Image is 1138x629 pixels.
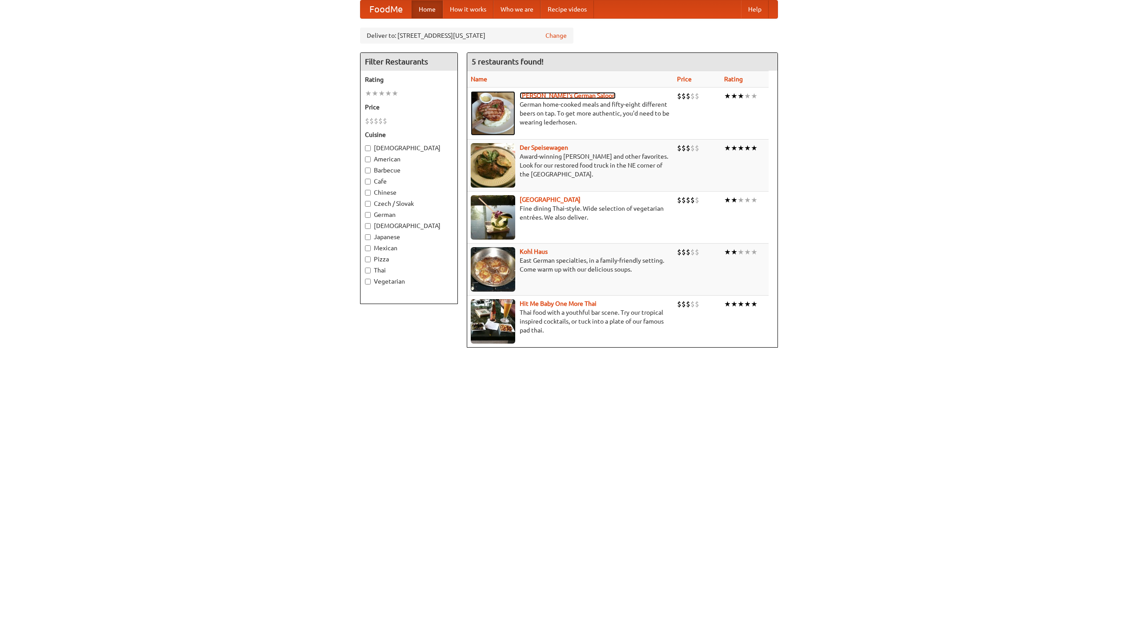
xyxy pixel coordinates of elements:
img: esthers.jpg [471,91,515,136]
li: $ [686,91,690,101]
li: ★ [724,195,731,205]
label: [DEMOGRAPHIC_DATA] [365,144,453,152]
li: ★ [737,195,744,205]
a: [GEOGRAPHIC_DATA] [520,196,581,203]
input: German [365,212,371,218]
li: ★ [737,247,744,257]
li: ★ [737,299,744,309]
div: Deliver to: [STREET_ADDRESS][US_STATE] [360,28,573,44]
input: Thai [365,268,371,273]
a: Help [741,0,769,18]
li: $ [695,143,699,153]
input: Barbecue [365,168,371,173]
li: ★ [731,91,737,101]
li: $ [681,247,686,257]
label: Chinese [365,188,453,197]
li: $ [369,116,374,126]
li: ★ [731,299,737,309]
a: Change [545,31,567,40]
input: Czech / Slovak [365,201,371,207]
a: Price [677,76,692,83]
li: $ [681,91,686,101]
li: $ [686,195,690,205]
b: [PERSON_NAME]'s German Saloon [520,92,616,99]
li: ★ [365,88,372,98]
a: Hit Me Baby One More Thai [520,300,597,307]
input: Japanese [365,234,371,240]
li: $ [383,116,387,126]
li: ★ [751,299,757,309]
li: $ [690,195,695,205]
li: $ [677,247,681,257]
li: $ [677,195,681,205]
p: East German specialties, in a family-friendly setting. Come warm up with our delicious soups. [471,256,670,274]
li: ★ [724,143,731,153]
li: $ [677,143,681,153]
h5: Cuisine [365,130,453,139]
li: $ [695,195,699,205]
li: $ [686,299,690,309]
li: ★ [751,91,757,101]
li: $ [690,299,695,309]
li: ★ [744,299,751,309]
label: Cafe [365,177,453,186]
h4: Filter Restaurants [361,53,457,71]
li: $ [686,247,690,257]
li: ★ [724,299,731,309]
li: ★ [731,143,737,153]
li: $ [690,143,695,153]
li: ★ [724,247,731,257]
input: American [365,156,371,162]
input: Chinese [365,190,371,196]
input: [DEMOGRAPHIC_DATA] [365,145,371,151]
li: $ [365,116,369,126]
p: Thai food with a youthful bar scene. Try our tropical inspired cocktails, or tuck into a plate of... [471,308,670,335]
img: satay.jpg [471,195,515,240]
a: FoodMe [361,0,412,18]
a: How it works [443,0,493,18]
input: Cafe [365,179,371,184]
li: ★ [385,88,392,98]
li: $ [695,91,699,101]
p: German home-cooked meals and fifty-eight different beers on tap. To get more authentic, you'd nee... [471,100,670,127]
h5: Rating [365,75,453,84]
ng-pluralize: 5 restaurants found! [472,57,544,66]
img: babythai.jpg [471,299,515,344]
label: Japanese [365,232,453,241]
li: ★ [751,195,757,205]
a: Who we are [493,0,541,18]
input: Pizza [365,256,371,262]
a: Der Speisewagen [520,144,568,151]
label: Barbecue [365,166,453,175]
li: $ [378,116,383,126]
a: Recipe videos [541,0,594,18]
li: $ [690,247,695,257]
li: $ [681,143,686,153]
li: ★ [724,91,731,101]
img: speisewagen.jpg [471,143,515,188]
label: German [365,210,453,219]
li: ★ [744,143,751,153]
b: Kohl Haus [520,248,548,255]
li: ★ [392,88,398,98]
input: Mexican [365,245,371,251]
p: Award-winning [PERSON_NAME] and other favorites. Look for our restored food truck in the NE corne... [471,152,670,179]
li: ★ [378,88,385,98]
a: Name [471,76,487,83]
li: $ [686,143,690,153]
a: Rating [724,76,743,83]
h5: Price [365,103,453,112]
li: ★ [751,247,757,257]
label: Pizza [365,255,453,264]
li: ★ [731,195,737,205]
li: $ [677,299,681,309]
label: Czech / Slovak [365,199,453,208]
input: Vegetarian [365,279,371,284]
li: ★ [737,91,744,101]
img: kohlhaus.jpg [471,247,515,292]
a: Home [412,0,443,18]
label: [DEMOGRAPHIC_DATA] [365,221,453,230]
label: Mexican [365,244,453,252]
